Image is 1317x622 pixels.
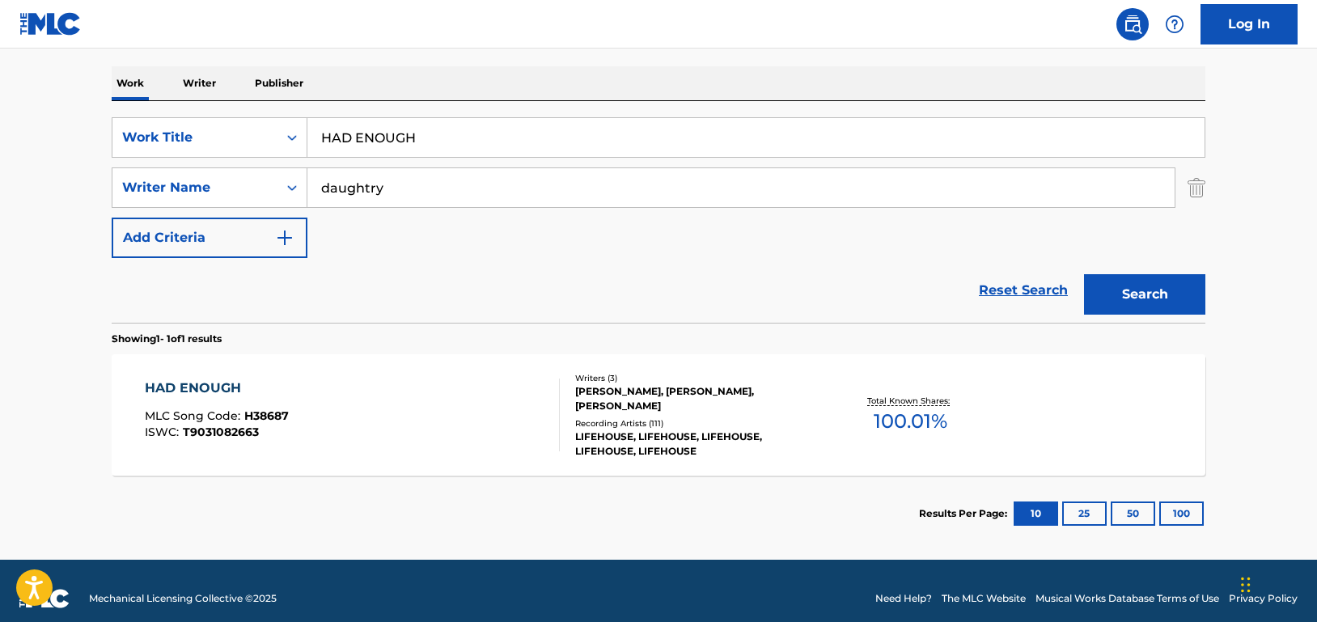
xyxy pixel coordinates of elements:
[178,66,221,100] p: Writer
[145,408,244,423] span: MLC Song Code :
[575,429,819,459] div: LIFEHOUSE, LIFEHOUSE, LIFEHOUSE, LIFEHOUSE, LIFEHOUSE
[1188,167,1205,208] img: Delete Criterion
[1236,544,1317,622] iframe: Chat Widget
[575,372,819,384] div: Writers ( 3 )
[1084,274,1205,315] button: Search
[122,178,268,197] div: Writer Name
[112,332,222,346] p: Showing 1 - 1 of 1 results
[112,218,307,258] button: Add Criteria
[1158,8,1191,40] div: Help
[875,591,932,606] a: Need Help?
[112,354,1205,476] a: HAD ENOUGHMLC Song Code:H38687ISWC:T9031082663Writers (3)[PERSON_NAME], [PERSON_NAME], [PERSON_NA...
[89,591,277,606] span: Mechanical Licensing Collective © 2025
[1116,8,1149,40] a: Public Search
[1062,501,1107,526] button: 25
[145,425,183,439] span: ISWC :
[971,273,1076,308] a: Reset Search
[112,117,1205,323] form: Search Form
[122,128,268,147] div: Work Title
[1035,591,1219,606] a: Musical Works Database Terms of Use
[112,66,149,100] p: Work
[145,379,289,398] div: HAD ENOUGH
[250,66,308,100] p: Publisher
[1159,501,1204,526] button: 100
[867,395,954,407] p: Total Known Shares:
[183,425,259,439] span: T9031082663
[244,408,289,423] span: H38687
[919,506,1011,521] p: Results Per Page:
[575,384,819,413] div: [PERSON_NAME], [PERSON_NAME], [PERSON_NAME]
[275,228,294,248] img: 9d2ae6d4665cec9f34b9.svg
[575,417,819,429] div: Recording Artists ( 111 )
[19,12,82,36] img: MLC Logo
[1111,501,1155,526] button: 50
[1229,591,1298,606] a: Privacy Policy
[1123,15,1142,34] img: search
[874,407,947,436] span: 100.01 %
[1165,15,1184,34] img: help
[1201,4,1298,44] a: Log In
[1014,501,1058,526] button: 10
[1241,561,1251,609] div: Drag
[942,591,1026,606] a: The MLC Website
